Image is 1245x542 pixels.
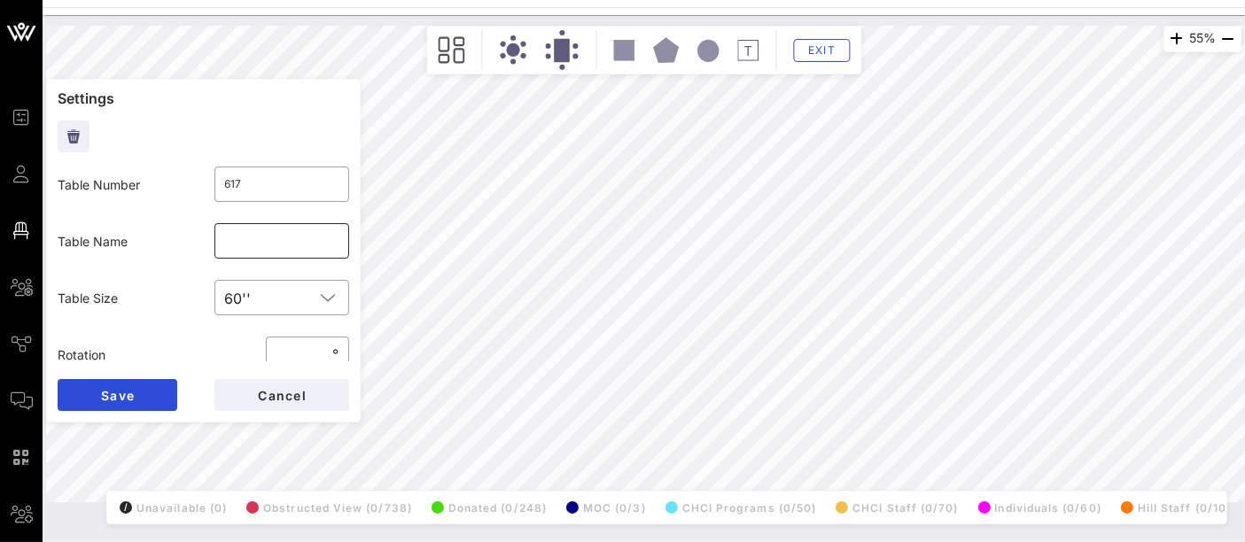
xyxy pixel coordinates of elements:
[257,388,307,403] span: Cancel
[58,90,349,106] p: Settings
[58,379,177,411] button: Save
[329,345,338,363] div: °
[214,280,350,315] div: 60''
[793,39,850,62] button: Exit
[225,290,252,306] div: 60''
[47,278,204,318] div: Table Size
[214,379,349,411] button: Cancel
[47,221,204,261] div: Table Name
[100,388,135,403] span: Save
[47,335,204,375] div: Rotation
[58,120,89,152] button: Delete Table
[805,43,838,57] span: Exit
[47,165,204,205] div: Table Number
[1163,26,1241,52] div: 55%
